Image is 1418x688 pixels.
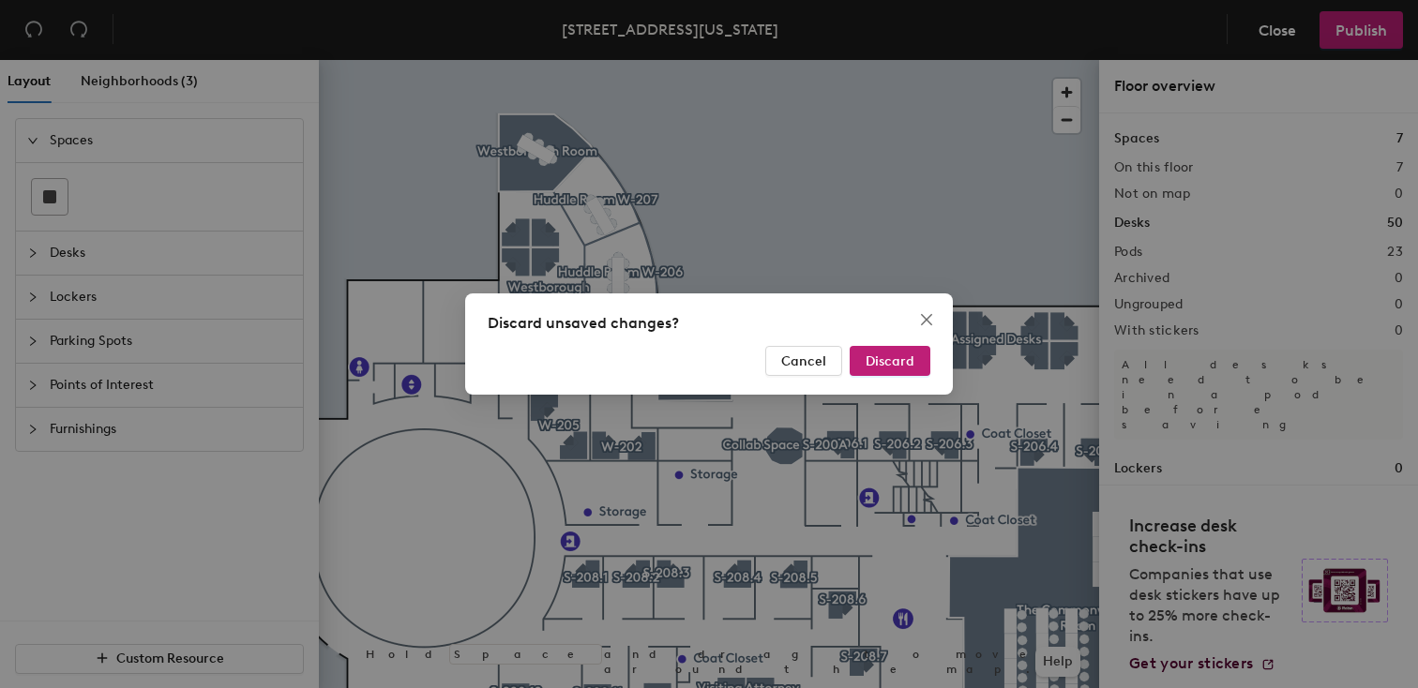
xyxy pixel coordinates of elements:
span: close [919,312,934,327]
button: Discard [850,346,930,376]
button: Cancel [765,346,842,376]
button: Close [912,305,942,335]
span: Close [912,312,942,327]
span: Cancel [781,353,826,369]
div: Discard unsaved changes? [488,312,930,335]
span: Discard [866,353,914,369]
